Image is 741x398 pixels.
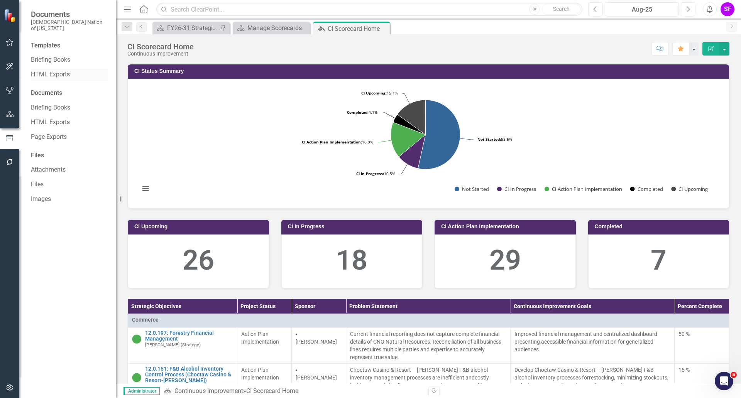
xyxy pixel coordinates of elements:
[31,56,108,64] a: Briefing Books
[145,330,233,342] a: 12.0.197: Forestry Financial Management
[4,8,17,22] img: ClearPoint Strategy
[127,51,194,57] div: Continuous Improvement
[31,103,108,112] a: Briefing Books
[595,224,726,229] h3: Completed
[356,171,395,176] text: 10.5%
[477,137,512,142] text: 53.5%
[31,70,108,79] a: HTML Exports
[241,367,279,381] span: Action Plan Implementation
[31,89,108,98] div: Documents
[134,224,265,229] h3: CI Upcoming
[174,387,243,395] a: Continuous Improvement
[247,23,308,33] div: Manage Scorecards
[350,330,506,361] p: Current financial reporting does not capture complete financial details of CNO Natural Resources....
[237,327,292,363] td: Double-Click to Edit
[347,110,369,115] tspan: Completed:
[288,224,419,229] h3: CI In Progress
[441,224,572,229] h3: CI Action Plan Implementation
[145,366,233,384] a: 12.0.151: F&B Alcohol Inventory Control Process (Choctaw Casino & Resort-[PERSON_NAME])
[31,10,108,19] span: Documents
[605,2,679,16] button: Aug-25
[296,339,337,345] span: [PERSON_NAME]
[545,186,622,192] button: Show CI Action Plan Implementation
[235,23,308,33] a: Manage Scorecards
[418,100,460,169] path: Not Started, 92.
[289,241,414,280] div: 18
[361,90,387,96] tspan: CI Upcoming:
[31,118,108,127] a: HTML Exports
[132,373,141,382] img: Action Plan Approved/In Progress
[514,367,654,381] span: Develop Choctaw Casino & Resort – [PERSON_NAME] F&B alcohol inventory processes for
[391,123,426,157] path: CI Action Plan Implementation, 29.
[671,186,708,192] button: Show CI Upcoming
[134,68,725,74] h3: CI Status Summary
[123,387,160,395] span: Administrator
[127,42,194,51] div: CI Scorecard Home
[553,6,570,12] span: Search
[346,327,510,363] td: Double-Click to Edit
[455,186,489,192] button: Show Not Started
[136,241,261,280] div: 26
[156,3,582,16] input: Search ClearPoint...
[393,115,425,135] path: Completed, 7.
[443,241,568,280] div: 29
[721,2,734,16] button: SF
[510,327,674,363] td: Double-Click to Edit
[145,342,201,347] small: [PERSON_NAME] (Strategy)
[31,165,108,174] a: Attachments
[607,5,676,14] div: Aug-25
[398,100,426,135] path: CI Upcoming, 26.
[31,180,108,189] a: Files
[302,139,373,145] text: 16.9%
[399,135,426,168] path: CI In Progress, 18.
[167,23,218,33] div: FY26-31 Strategic Plan
[31,19,108,32] small: [DEMOGRAPHIC_DATA] Nation of [US_STATE]
[638,186,663,192] text: Completed
[241,331,279,345] span: Action Plan Implementation
[292,327,346,363] td: Double-Click to Edit
[140,183,151,194] button: View chart menu, Chart
[350,367,488,381] span: Choctaw Casino & Resort – [PERSON_NAME] F&B alcohol inventory management processes are inefficien...
[678,330,725,338] div: 50 %
[361,90,398,96] text: 15.1%
[630,186,663,192] button: Show Completed
[514,374,668,396] span: restocking, minimizing stockouts, reducing waste, and meeting regulatory requirements by
[552,186,622,192] text: CI Action Plan Implementation
[296,374,337,381] span: [PERSON_NAME]
[514,330,670,353] p: Improved financial management and centralized dashboard presenting accessible financial informati...
[246,387,298,395] div: CI Scorecard Home
[356,171,384,176] tspan: CI In Progress:
[164,387,423,396] div: »
[31,133,108,142] a: Page Exports
[31,41,108,50] div: Templates
[347,110,377,115] text: 4.1%
[715,372,733,390] iframe: Intercom live chat
[154,23,218,33] a: FY26-31 Strategic Plan
[136,85,715,201] svg: Interactive chart
[302,139,362,145] tspan: CI Action Plan Implementation:
[731,372,737,378] span: 5
[596,241,721,280] div: 7
[477,137,501,142] tspan: Not Started:
[674,327,729,363] td: Double-Click to Edit
[128,313,729,327] td: Double-Click to Edit
[31,195,108,204] a: Images
[31,151,108,160] div: Files
[497,186,536,192] button: Show CI In Progress
[132,334,141,344] img: Action Plan Approved/In Progress
[128,327,237,363] td: Double-Click to Edit Right Click for Context Menu
[542,4,580,15] button: Search
[328,24,388,34] div: CI Scorecard Home
[678,366,725,374] div: 15 %
[136,85,721,201] div: Chart. Highcharts interactive chart.
[132,316,725,324] span: Commerce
